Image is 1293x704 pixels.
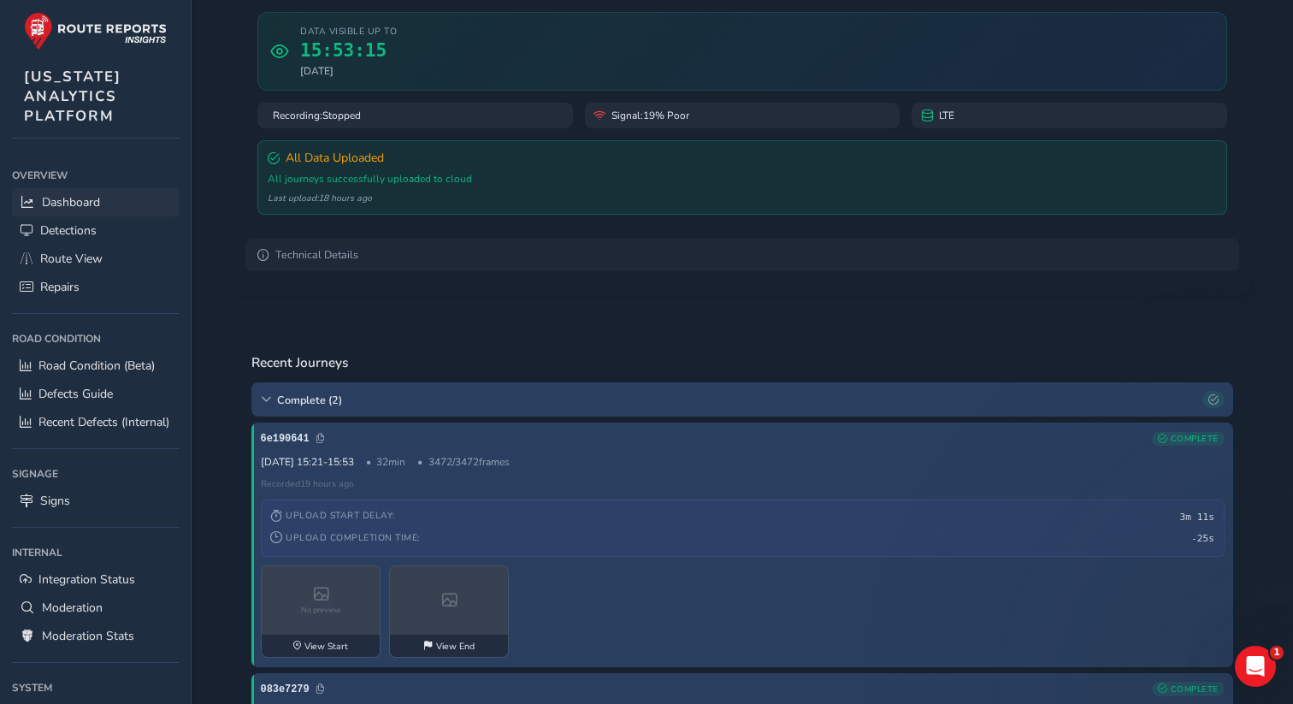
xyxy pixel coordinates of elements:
span: Signal: 19% Poor [611,109,689,122]
span: Dashboard [42,194,100,210]
h3: Recent Journeys [251,355,348,370]
span: 3m 11s [1180,512,1214,523]
div: Overview [12,163,179,188]
div: Internal [12,540,179,565]
span: 1 [1270,646,1284,660]
span: 32 min [366,455,406,469]
span: Complete ( 2 ) [277,393,1196,407]
span: -25s [1191,533,1214,544]
a: Road Condition (Beta) [12,352,179,380]
span: Integration Status [38,571,135,588]
span: Upload Completion Time: [270,531,420,544]
span: [US_STATE] ANALYTICS PLATFORM [24,67,121,126]
span: [DATE] 15:21 - 15:53 [261,455,354,469]
span: Click to copy journey ID [261,433,325,445]
a: Moderation Stats [12,622,179,650]
div: System [12,675,179,701]
span: All Data Uploaded [286,150,384,166]
span: Detections [40,222,97,239]
span: Upload Start Delay: [270,509,395,522]
span: COMPLETE [1171,683,1219,695]
span: Recording: Stopped [273,109,361,122]
span: Moderation [42,600,103,616]
span: COMPLETE [1171,433,1219,444]
summary: Technical Details [245,239,1239,271]
a: No previewView Start [261,565,381,658]
span: View End [436,640,475,653]
span: 3472 / 3472 frames [417,455,510,469]
div: Last upload: 18 hours ago [268,192,1218,204]
a: Repairs [12,273,179,301]
span: Moderation Stats [42,628,134,644]
span: No preview [301,605,341,615]
span: Route View [40,251,103,267]
span: Click to copy journey ID [261,683,325,695]
iframe: Intercom live chat [1235,646,1276,687]
span: [DATE] [300,64,397,78]
a: Detections [12,216,179,245]
span: All journeys successfully uploaded to cloud [268,172,472,186]
div: Road Condition [12,326,179,352]
span: Road Condition (Beta) [38,358,155,374]
span: View Start [304,640,348,653]
img: rr logo [24,12,167,50]
a: Integration Status [12,565,179,594]
span: Signs [40,493,70,509]
span: Data visible up to [300,25,397,38]
a: Route View [12,245,179,273]
a: Signs [12,487,179,515]
a: Moderation [12,594,179,622]
a: View End [389,565,509,658]
span: LTE [939,109,954,122]
span: 15:53:15 [300,40,397,61]
div: Signage [12,461,179,487]
a: Recent Defects (Internal) [12,408,179,436]
span: Recent Defects (Internal) [38,414,169,430]
span: Repairs [40,279,80,295]
a: Dashboard [12,188,179,216]
span: Recorded 19 hours ago [261,477,354,490]
a: Defects Guide [12,380,179,408]
span: Defects Guide [38,386,113,402]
